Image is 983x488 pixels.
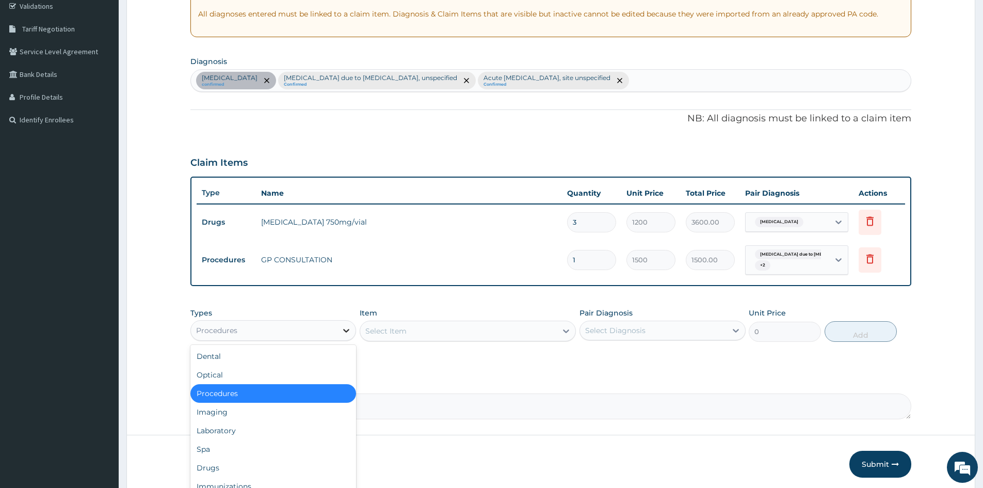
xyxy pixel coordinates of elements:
[256,183,562,203] th: Name
[615,76,624,85] span: remove selection option
[190,379,911,388] label: Comment
[360,308,377,318] label: Item
[190,421,356,440] div: Laboratory
[579,308,633,318] label: Pair Diagnosis
[190,112,911,125] p: NB: All diagnosis must be linked to a claim item
[197,213,256,232] td: Drugs
[190,440,356,459] div: Spa
[755,249,869,260] span: [MEDICAL_DATA] due to [MEDICAL_DATA] falc...
[190,309,212,318] label: Types
[190,158,248,169] h3: Claim Items
[681,183,740,203] th: Total Price
[256,249,562,270] td: GP CONSULTATION
[740,183,853,203] th: Pair Diagnosis
[284,74,457,82] p: [MEDICAL_DATA] due to [MEDICAL_DATA], unspecified
[825,321,897,342] button: Add
[621,183,681,203] th: Unit Price
[849,451,911,478] button: Submit
[202,82,257,87] small: confirmed
[197,250,256,270] td: Procedures
[755,217,803,227] span: [MEDICAL_DATA]
[22,24,75,34] span: Tariff Negotiation
[198,9,904,19] p: All diagnoses entered must be linked to a claim item. Diagnosis & Claim Items that are visible bu...
[284,82,457,87] small: Confirmed
[484,82,610,87] small: Confirmed
[190,403,356,421] div: Imaging
[462,76,471,85] span: remove selection option
[190,459,356,477] div: Drugs
[60,130,142,234] span: We're online!
[197,183,256,202] th: Type
[19,52,42,77] img: d_794563401_company_1708531726252_794563401
[202,74,257,82] p: [MEDICAL_DATA]
[54,58,173,71] div: Chat with us now
[5,282,197,318] textarea: Type your message and hit 'Enter'
[256,212,562,232] td: [MEDICAL_DATA] 750mg/vial
[190,384,356,403] div: Procedures
[562,183,621,203] th: Quantity
[755,260,770,271] span: + 2
[262,76,271,85] span: remove selection option
[169,5,194,30] div: Minimize live chat window
[196,325,237,336] div: Procedures
[190,56,227,67] label: Diagnosis
[484,74,610,82] p: Acute [MEDICAL_DATA], site unspecified
[749,308,786,318] label: Unit Price
[585,325,646,336] div: Select Diagnosis
[853,183,905,203] th: Actions
[365,326,407,336] div: Select Item
[190,366,356,384] div: Optical
[190,347,356,366] div: Dental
